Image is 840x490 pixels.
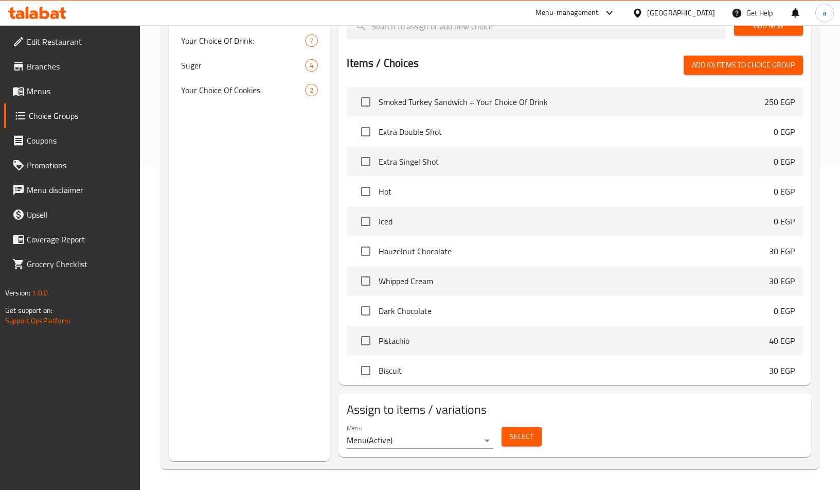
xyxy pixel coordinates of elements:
[27,208,132,221] span: Upsell
[355,240,377,262] span: Select choice
[769,275,795,287] p: 30 EGP
[4,178,140,202] a: Menu disclaimer
[27,233,132,246] span: Coverage Report
[4,29,140,54] a: Edit Restaurant
[510,430,533,443] span: Select
[32,286,48,300] span: 1.0.0
[379,215,774,227] span: Iced
[27,60,132,73] span: Branches
[379,96,764,108] span: Smoked Turkey Sandwich + Your Choice Of Drink
[379,126,774,138] span: Extra Double Shot
[4,103,140,128] a: Choice Groups
[27,258,132,270] span: Grocery Checklist
[379,155,774,168] span: Extra Singel Shot
[169,53,330,78] div: Suger4
[355,270,377,292] span: Select choice
[4,227,140,252] a: Coverage Report
[4,153,140,178] a: Promotions
[169,28,330,53] div: Your Choice Of Drink:7
[347,425,362,431] label: Menu
[379,364,769,377] span: Biscuit
[742,20,795,32] span: Add New
[774,305,795,317] p: 0 EGP
[306,36,317,46] span: 7
[4,128,140,153] a: Coupons
[4,54,140,79] a: Branches
[305,34,318,47] div: Choices
[305,84,318,96] div: Choices
[355,330,377,352] span: Select choice
[355,211,377,232] span: Select choice
[355,360,377,381] span: Select choice
[774,155,795,168] p: 0 EGP
[647,7,715,19] div: [GEOGRAPHIC_DATA]
[379,245,769,257] span: Hauzelnut Chocolate
[355,91,377,113] span: Select choice
[5,304,52,317] span: Get support on:
[764,96,795,108] p: 250 EGP
[684,56,803,75] button: Add (0) items to choice group
[769,335,795,347] p: 40 EGP
[27,85,132,97] span: Menus
[823,7,826,19] span: a
[347,56,419,71] h2: Items / Choices
[181,34,305,47] span: Your Choice Of Drink:
[347,13,725,39] input: search
[355,181,377,202] span: Select choice
[27,159,132,171] span: Promotions
[502,427,542,446] button: Select
[355,121,377,143] span: Select choice
[4,202,140,227] a: Upsell
[769,364,795,377] p: 30 EGP
[379,275,769,287] span: Whipped Cream
[734,16,803,36] button: Add New
[769,245,795,257] p: 30 EGP
[5,286,30,300] span: Version:
[305,59,318,72] div: Choices
[181,84,305,96] span: Your Choice Of Cookies
[355,300,377,322] span: Select choice
[27,134,132,147] span: Coupons
[29,110,132,122] span: Choice Groups
[347,401,803,418] h2: Assign to items / variations
[379,335,769,347] span: Pistachio
[379,185,774,198] span: Hot
[347,432,493,449] div: Menu(Active)
[27,36,132,48] span: Edit Restaurant
[169,78,330,102] div: Your Choice Of Cookies2
[306,61,317,71] span: 4
[692,59,795,72] span: Add (0) items to choice group
[535,7,599,19] div: Menu-management
[4,252,140,276] a: Grocery Checklist
[355,151,377,172] span: Select choice
[774,215,795,227] p: 0 EGP
[774,185,795,198] p: 0 EGP
[27,184,132,196] span: Menu disclaimer
[379,305,774,317] span: Dark Chocolate
[5,314,70,327] a: Support.OpsPlatform
[4,79,140,103] a: Menus
[774,126,795,138] p: 0 EGP
[181,59,305,72] span: Suger
[306,85,317,95] span: 2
